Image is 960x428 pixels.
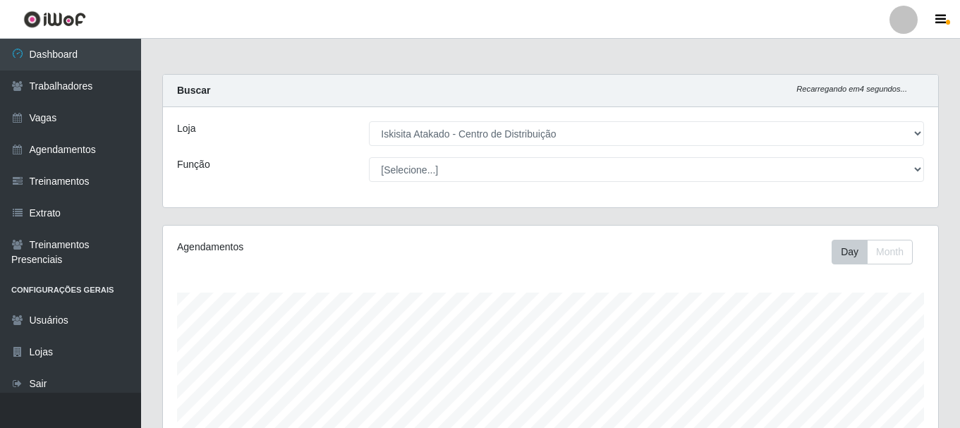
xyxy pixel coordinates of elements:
[832,240,924,264] div: Toolbar with button groups
[796,85,907,93] i: Recarregando em 4 segundos...
[177,240,476,255] div: Agendamentos
[867,240,913,264] button: Month
[177,121,195,136] label: Loja
[177,85,210,96] strong: Buscar
[177,157,210,172] label: Função
[832,240,868,264] button: Day
[23,11,86,28] img: CoreUI Logo
[832,240,913,264] div: First group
